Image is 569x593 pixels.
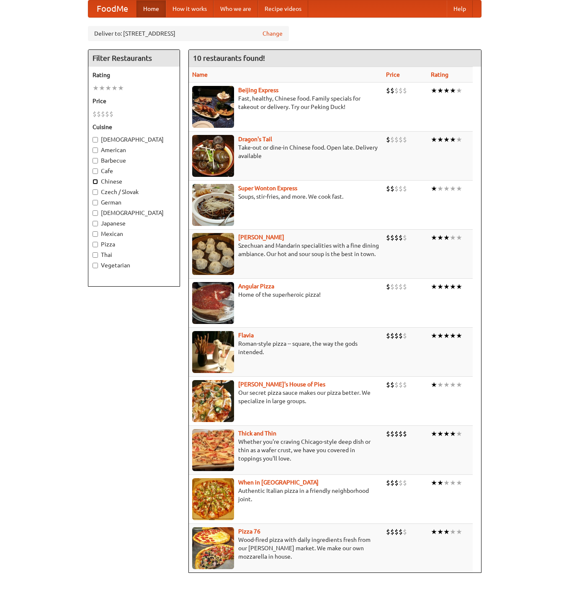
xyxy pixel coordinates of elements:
[431,71,448,78] a: Rating
[431,429,437,438] li: ★
[399,527,403,536] li: $
[238,136,272,142] a: Dragon's Tail
[93,221,98,226] input: Japanese
[238,430,276,437] a: Thick and Thin
[450,478,456,487] li: ★
[238,528,260,535] a: Pizza 76
[390,282,394,291] li: $
[450,429,456,438] li: ★
[450,527,456,536] li: ★
[93,156,175,165] label: Barbecue
[399,380,403,389] li: $
[431,331,437,340] li: ★
[456,429,462,438] li: ★
[386,527,390,536] li: $
[390,233,394,242] li: $
[443,331,450,340] li: ★
[450,380,456,389] li: ★
[192,487,380,503] p: Authentic Italian pizza in a friendly neighborhood joint.
[88,50,180,67] h4: Filter Restaurants
[431,135,437,144] li: ★
[431,380,437,389] li: ★
[214,0,258,17] a: Who we are
[93,83,99,93] li: ★
[456,184,462,193] li: ★
[192,429,234,471] img: thick.jpg
[443,478,450,487] li: ★
[93,219,175,228] label: Japanese
[450,282,456,291] li: ★
[403,478,407,487] li: $
[136,0,166,17] a: Home
[118,83,124,93] li: ★
[93,231,98,237] input: Mexican
[437,184,443,193] li: ★
[192,331,234,373] img: flavia.jpg
[263,29,283,38] a: Change
[93,109,97,119] li: $
[456,527,462,536] li: ★
[105,83,111,93] li: ★
[238,381,325,388] a: [PERSON_NAME]'s House of Pies
[93,263,98,268] input: Vegetarian
[394,478,399,487] li: $
[93,158,98,163] input: Barbecue
[93,198,175,207] label: German
[93,137,98,142] input: [DEMOGRAPHIC_DATA]
[105,109,109,119] li: $
[101,109,105,119] li: $
[93,71,175,79] h5: Rating
[192,438,380,463] p: Whether you're craving Chicago-style deep dish or thin as a wafer crust, we have you covered in t...
[403,429,407,438] li: $
[390,184,394,193] li: $
[93,252,98,258] input: Thai
[437,429,443,438] li: ★
[258,0,308,17] a: Recipe videos
[443,282,450,291] li: ★
[109,109,113,119] li: $
[93,97,175,105] h5: Price
[403,380,407,389] li: $
[238,479,319,486] b: When in [GEOGRAPHIC_DATA]
[399,282,403,291] li: $
[97,109,101,119] li: $
[386,282,390,291] li: $
[386,184,390,193] li: $
[399,184,403,193] li: $
[403,282,407,291] li: $
[399,135,403,144] li: $
[403,527,407,536] li: $
[238,234,284,241] a: [PERSON_NAME]
[437,86,443,95] li: ★
[88,0,136,17] a: FoodMe
[238,185,297,192] a: Super Wonton Express
[399,478,403,487] li: $
[93,188,175,196] label: Czech / Slovak
[192,241,380,258] p: Szechuan and Mandarin specialities with a fine dining ambiance. Our hot and sour soup is the best...
[88,26,289,41] div: Deliver to: [STREET_ADDRESS]
[111,83,118,93] li: ★
[450,86,456,95] li: ★
[390,331,394,340] li: $
[93,177,175,186] label: Chinese
[431,184,437,193] li: ★
[443,429,450,438] li: ★
[386,233,390,242] li: $
[238,87,278,93] a: Beijing Express
[238,332,254,339] a: Flavia
[192,143,380,160] p: Take-out or dine-in Chinese food. Open late. Delivery available
[192,233,234,275] img: shandong.jpg
[192,290,380,299] p: Home of the superheroic pizza!
[399,429,403,438] li: $
[394,380,399,389] li: $
[192,135,234,177] img: dragon.jpg
[93,135,175,144] label: [DEMOGRAPHIC_DATA]
[394,184,399,193] li: $
[456,86,462,95] li: ★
